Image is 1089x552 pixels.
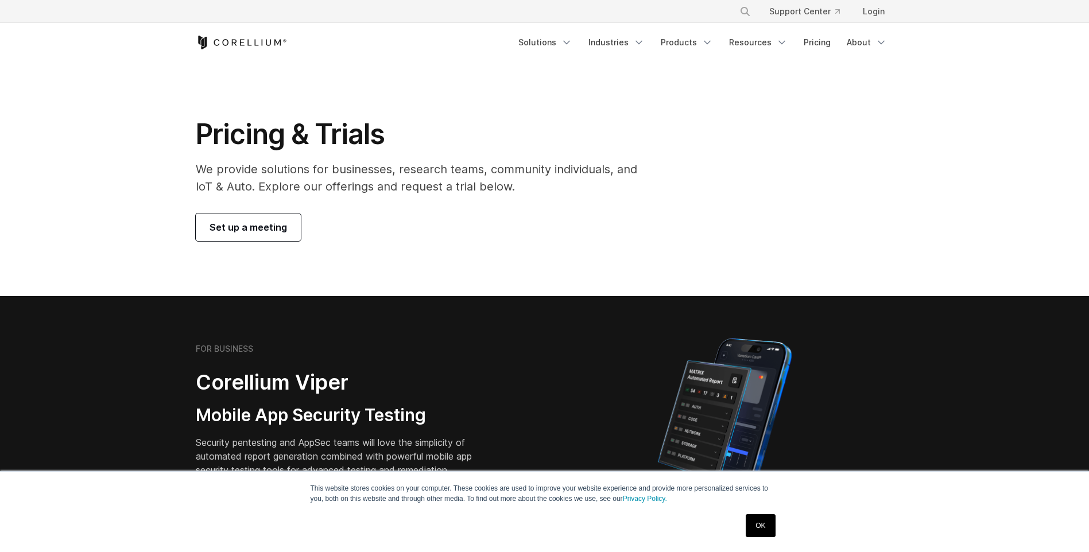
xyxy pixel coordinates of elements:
p: This website stores cookies on your computer. These cookies are used to improve your website expe... [311,483,779,504]
span: Set up a meeting [210,220,287,234]
button: Search [735,1,755,22]
a: Resources [722,32,795,53]
h6: FOR BUSINESS [196,344,253,354]
a: Login [854,1,894,22]
h2: Corellium Viper [196,370,490,395]
div: Navigation Menu [726,1,894,22]
h1: Pricing & Trials [196,117,653,151]
a: OK [746,514,775,537]
a: About [840,32,894,53]
a: Set up a meeting [196,213,301,241]
p: Security pentesting and AppSec teams will love the simplicity of automated report generation comb... [196,436,490,477]
p: We provide solutions for businesses, research teams, community individuals, and IoT & Auto. Explo... [196,161,653,195]
a: Privacy Policy. [623,495,667,503]
img: Corellium MATRIX automated report on iPhone showing app vulnerability test results across securit... [638,333,811,534]
a: Industries [582,32,652,53]
h3: Mobile App Security Testing [196,405,490,426]
a: Support Center [760,1,849,22]
a: Solutions [511,32,579,53]
a: Products [654,32,720,53]
a: Corellium Home [196,36,287,49]
div: Navigation Menu [511,32,894,53]
a: Pricing [797,32,838,53]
